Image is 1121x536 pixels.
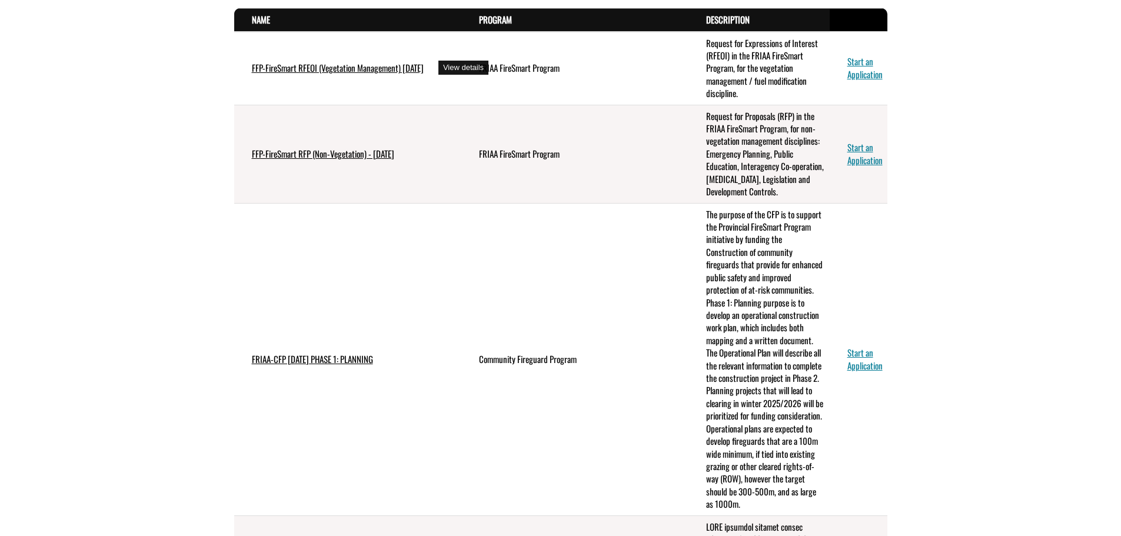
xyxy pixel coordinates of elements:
[461,203,688,515] td: Community Fireguard Program
[688,203,830,515] td: The purpose of the CFP is to support the Provincial FireSmart Program initiative by funding the C...
[461,32,688,105] td: FRIAA FireSmart Program
[234,32,461,105] td: FFP-FireSmart RFEOI (Vegetation Management) July 2025
[252,352,373,365] a: FRIAA-CFP [DATE] PHASE 1: PLANNING
[706,13,750,26] a: Description
[438,61,488,75] div: View details
[688,105,830,203] td: Request for Proposals (RFP) in the FRIAA FireSmart Program, for non-vegetation management discipl...
[479,13,512,26] a: Program
[688,32,830,105] td: Request for Expressions of Interest (RFEOI) in the FRIAA FireSmart Program, for the vegetation ma...
[461,105,688,203] td: FRIAA FireSmart Program
[252,147,394,160] a: FFP-FireSmart RFP (Non-Vegetation) - [DATE]
[252,61,424,74] a: FFP-FireSmart RFEOI (Vegetation Management) [DATE]
[252,13,270,26] a: Name
[234,203,461,515] td: FRIAA-CFP AUGUST 2025 PHASE 1: PLANNING
[234,105,461,203] td: FFP-FireSmart RFP (Non-Vegetation) - July 2025
[847,346,883,371] a: Start an Application
[847,141,883,166] a: Start an Application
[847,55,883,80] a: Start an Application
